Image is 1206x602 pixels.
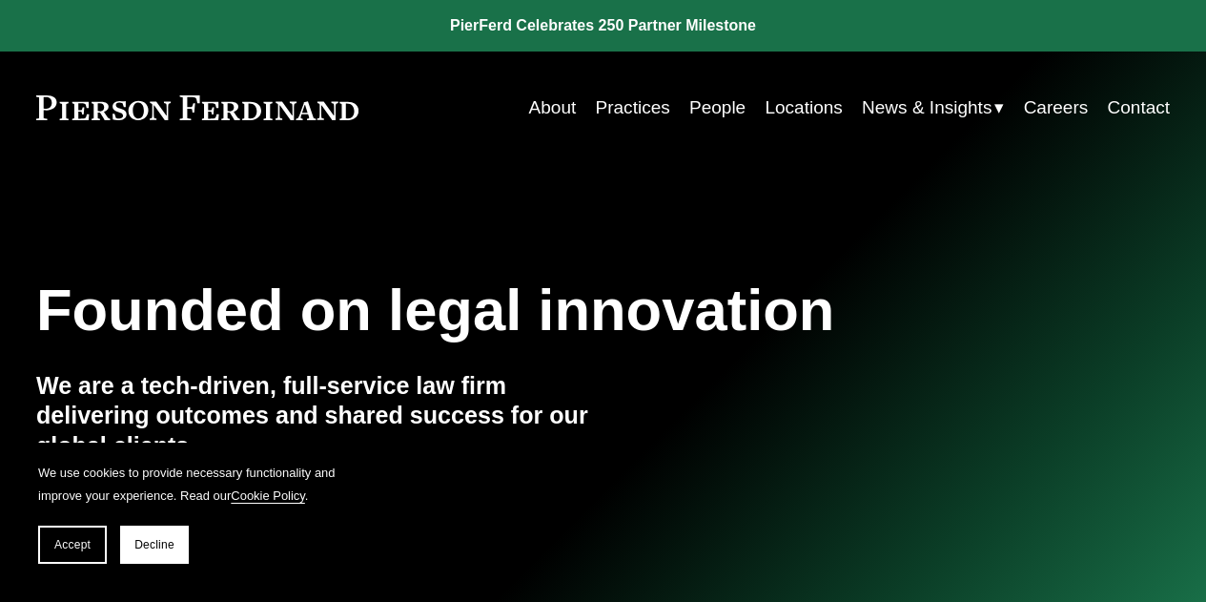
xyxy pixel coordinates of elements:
[765,90,842,126] a: Locations
[596,90,670,126] a: Practices
[38,526,107,564] button: Accept
[1108,90,1171,126] a: Contact
[134,538,174,551] span: Decline
[54,538,91,551] span: Accept
[36,371,603,463] h4: We are a tech-driven, full-service law firm delivering outcomes and shared success for our global...
[689,90,746,126] a: People
[862,90,1004,126] a: folder dropdown
[1024,90,1089,126] a: Careers
[38,462,343,507] p: We use cookies to provide necessary functionality and improve your experience. Read our .
[529,90,577,126] a: About
[120,526,189,564] button: Decline
[231,488,305,503] a: Cookie Policy
[19,443,362,583] section: Cookie banner
[36,277,981,343] h1: Founded on legal innovation
[862,92,991,124] span: News & Insights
